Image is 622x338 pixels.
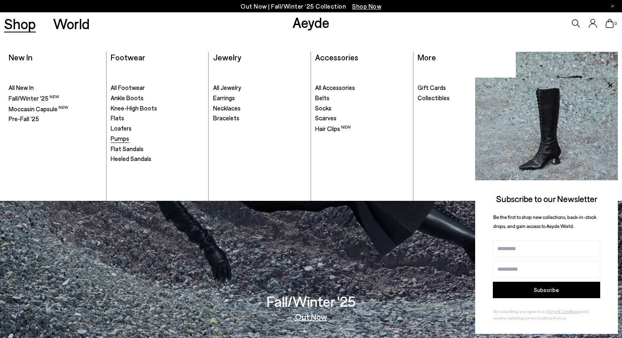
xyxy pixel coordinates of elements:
[213,84,306,92] a: All Jewelry
[111,145,204,153] a: Flat Sandals
[213,104,241,112] span: Necklaces
[213,114,306,122] a: Bracelets
[475,78,618,180] img: 2a6287a1333c9a56320fd6e7b3c4a9a9.jpg
[9,52,32,62] a: New In
[111,94,144,101] span: Ankle Boots
[111,114,204,122] a: Flats
[111,84,204,92] a: All Footwear
[315,104,332,112] span: Socks
[111,145,144,152] span: Flat Sandals
[111,114,124,122] span: Flats
[213,94,235,101] span: Earrings
[418,84,511,92] a: Gift Cards
[213,104,306,113] a: Necklaces
[352,2,381,10] span: Navigate to /collections/new-in
[213,114,239,122] span: Bracelets
[315,124,408,133] a: Hair Clips
[295,313,327,321] a: Out Now
[516,52,618,196] a: Fall/Winter '25 Out Now
[111,94,204,102] a: Ankle Boots
[315,84,408,92] a: All Accessories
[9,84,102,92] a: All New In
[111,155,204,163] a: Heeled Sandals
[4,16,36,31] a: Shop
[9,115,39,122] span: Pre-Fall '25
[315,94,408,102] a: Belts
[111,135,204,143] a: Pumps
[111,104,157,112] span: Knee-High Boots
[418,94,511,102] a: Collectibles
[111,124,204,133] a: Loafers
[267,294,356,308] h3: Fall/Winter '25
[9,105,102,113] a: Moccasin Capsule
[418,52,436,62] a: More
[213,94,306,102] a: Earrings
[9,94,102,103] a: Fall/Winter '25
[606,19,614,28] a: 0
[241,1,381,11] p: Out Now | Fall/Winter ‘25 Collection
[111,155,151,162] span: Heeled Sandals
[213,52,241,62] a: Jewelry
[111,84,145,91] span: All Footwear
[315,84,355,91] span: All Accessories
[9,115,102,123] a: Pre-Fall '25
[111,124,132,132] span: Loafers
[111,135,129,142] span: Pumps
[496,193,597,204] span: Subscribe to our Newsletter
[9,84,34,91] span: All New In
[315,94,330,101] span: Belts
[493,309,547,314] span: By subscribing, you agree to our
[9,94,59,102] span: Fall/Winter '25
[418,94,450,101] span: Collectibles
[315,52,358,62] a: Accessories
[315,125,351,132] span: Hair Clips
[493,282,600,298] button: Subscribe
[315,104,408,113] a: Socks
[292,14,330,31] a: Aeyde
[614,21,618,26] span: 0
[547,309,579,314] a: Terms & Conditions
[493,214,596,229] span: Be the first to shop new collections, back-in-stock drops, and gain access to Aeyde World.
[111,104,204,113] a: Knee-High Boots
[213,84,241,91] span: All Jewelry
[516,52,618,196] img: Group_1295_900x.jpg
[315,114,408,122] a: Scarves
[53,16,90,31] a: World
[315,114,337,122] span: Scarves
[111,52,145,62] a: Footwear
[418,84,446,91] span: Gift Cards
[9,105,68,113] span: Moccasin Capsule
